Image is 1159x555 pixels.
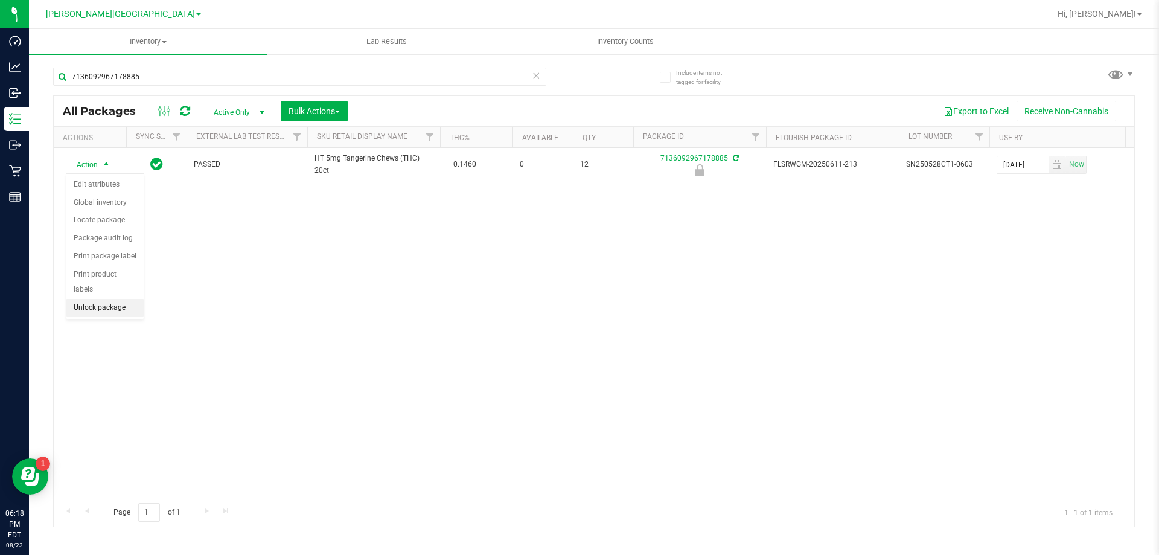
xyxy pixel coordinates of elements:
button: Bulk Actions [281,101,348,121]
span: 12 [580,159,626,170]
a: Sync Status [136,132,182,141]
span: select [99,156,114,173]
inline-svg: Retail [9,165,21,177]
a: Filter [746,127,766,147]
li: Edit attributes [66,176,144,194]
inline-svg: Inventory [9,113,21,125]
span: 0.1460 [447,156,482,173]
span: Inventory [29,36,267,47]
span: All Packages [63,104,148,118]
a: Filter [287,127,307,147]
li: Print package label [66,248,144,266]
p: 08/23 [5,541,24,550]
span: Bulk Actions [289,106,340,116]
span: Clear [532,68,540,83]
span: FLSRWGM-20250611-213 [773,159,892,170]
iframe: Resource center [12,458,48,495]
a: Inventory Counts [506,29,744,54]
span: HT 5mg Tangerine Chews (THC) 20ct [314,153,433,176]
div: Newly Received [631,164,768,176]
button: Export to Excel [936,101,1017,121]
span: Include items not tagged for facility [676,68,736,86]
a: 7136092967178885 [660,154,728,162]
inline-svg: Analytics [9,61,21,73]
a: External Lab Test Result [196,132,291,141]
span: Inventory Counts [581,36,670,47]
span: PASSED [194,159,300,170]
iframe: Resource center unread badge [36,457,50,471]
li: Package audit log [66,229,144,248]
span: Page of 1 [103,503,190,522]
li: Locate package [66,211,144,229]
span: Action [66,156,98,173]
li: Print product labels [66,266,144,299]
a: Filter [969,127,989,147]
inline-svg: Outbound [9,139,21,151]
a: Lab Results [267,29,506,54]
a: THC% [450,133,470,142]
a: Lot Number [908,132,952,141]
a: Inventory [29,29,267,54]
span: Lab Results [350,36,423,47]
a: Use By [999,133,1023,142]
a: Flourish Package ID [776,133,852,142]
span: Set Current date [1066,156,1087,173]
a: Package ID [643,132,684,141]
span: 1 - 1 of 1 items [1055,503,1122,521]
a: Filter [420,127,440,147]
inline-svg: Reports [9,191,21,203]
li: Global inventory [66,194,144,212]
span: SN250528CT1-0603 [906,159,982,170]
a: Filter [167,127,187,147]
span: [PERSON_NAME][GEOGRAPHIC_DATA] [46,9,195,19]
a: Qty [583,133,596,142]
span: Sync from Compliance System [731,154,739,162]
div: Actions [63,133,121,142]
input: 1 [138,503,160,522]
span: select [1049,156,1066,173]
inline-svg: Inbound [9,87,21,99]
span: In Sync [150,156,163,173]
p: 06:18 PM EDT [5,508,24,541]
span: select [1066,156,1086,173]
span: Hi, [PERSON_NAME]! [1058,9,1136,19]
a: Sku Retail Display Name [317,132,407,141]
span: 0 [520,159,566,170]
a: Available [522,133,558,142]
inline-svg: Dashboard [9,35,21,47]
li: Unlock package [66,299,144,317]
button: Receive Non-Cannabis [1017,101,1116,121]
input: Search Package ID, Item Name, SKU, Lot or Part Number... [53,68,546,86]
